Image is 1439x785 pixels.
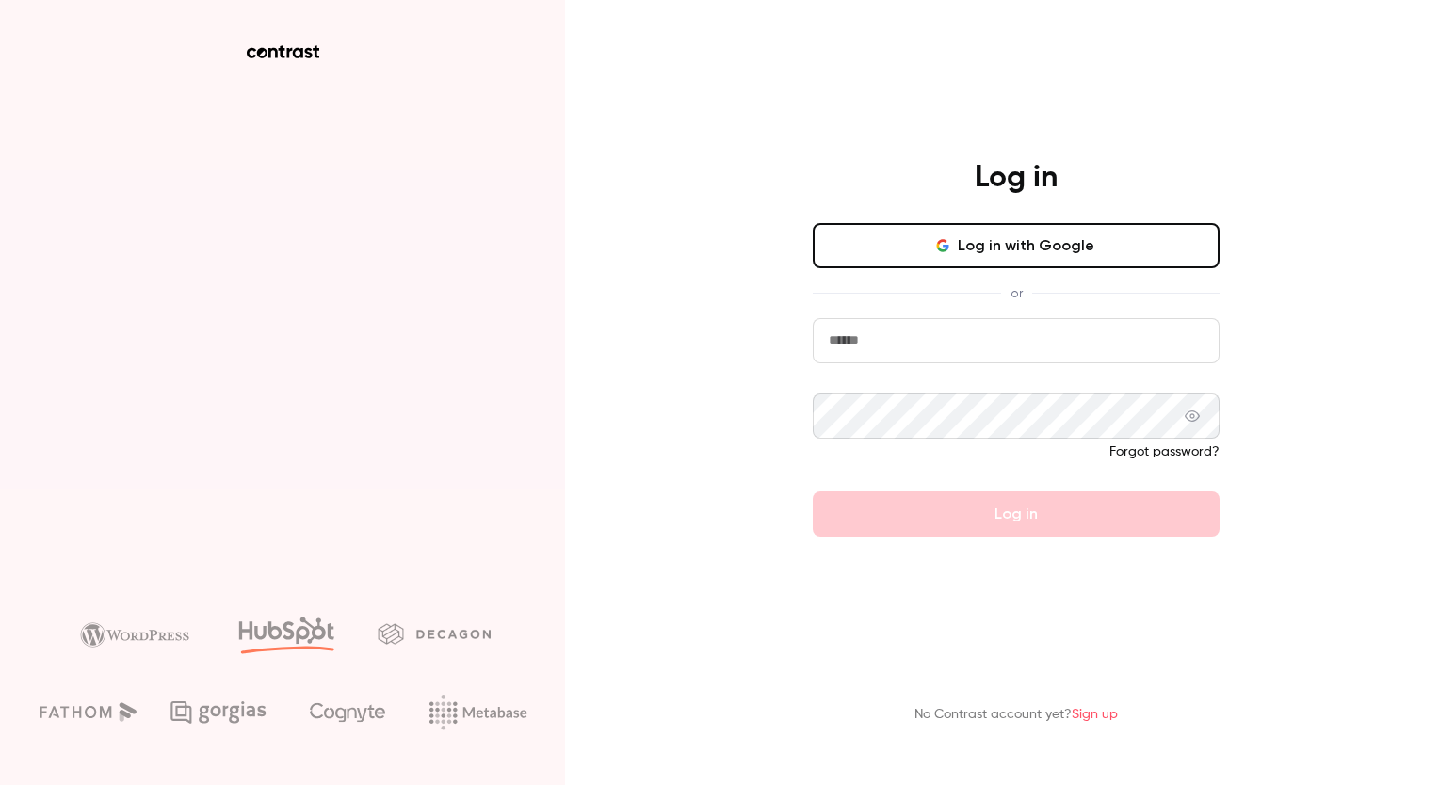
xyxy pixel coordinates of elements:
[1072,708,1118,721] a: Sign up
[378,623,491,644] img: decagon
[1001,283,1032,303] span: or
[1109,445,1220,458] a: Forgot password?
[813,223,1220,268] button: Log in with Google
[914,705,1118,725] p: No Contrast account yet?
[975,159,1058,197] h4: Log in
